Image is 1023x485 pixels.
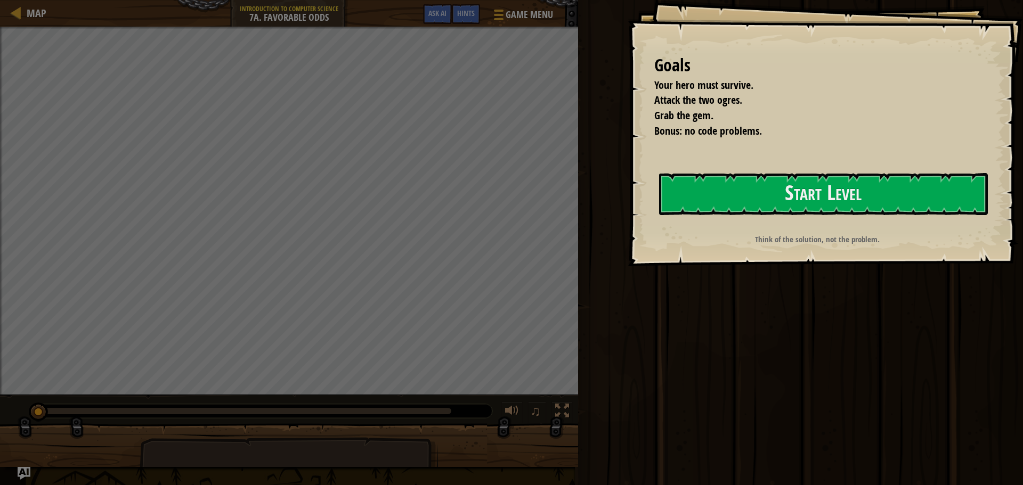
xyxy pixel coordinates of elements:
[528,401,546,423] button: ♫
[654,78,753,92] span: Your hero must survive.
[654,93,742,107] span: Attack the two ogres.
[485,4,559,29] button: Game Menu
[428,8,446,18] span: Ask AI
[18,467,30,480] button: Ask AI
[641,108,983,124] li: Grab the gem.
[641,78,983,93] li: Your hero must survive.
[641,93,983,108] li: Attack the two ogres.
[21,6,46,20] a: Map
[530,403,541,419] span: ♫
[27,6,46,20] span: Map
[654,108,713,122] span: Grab the gem.
[457,8,475,18] span: Hints
[659,173,988,215] button: Start Level
[423,4,452,24] button: Ask AI
[654,53,986,78] div: Goals
[755,234,880,245] strong: Think of the solution, not the problem.
[506,8,553,22] span: Game Menu
[501,401,523,423] button: Adjust volume
[641,124,983,139] li: Bonus: no code problems.
[551,401,573,423] button: Toggle fullscreen
[654,124,762,138] span: Bonus: no code problems.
